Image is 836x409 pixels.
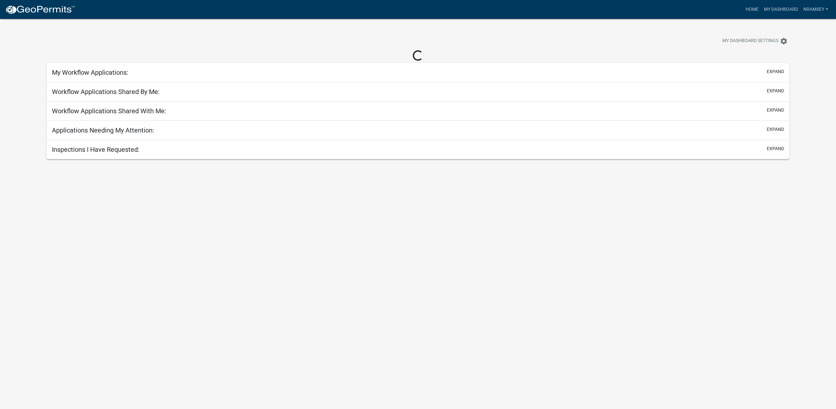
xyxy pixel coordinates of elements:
button: expand [767,87,784,94]
i: settings [780,37,788,45]
h5: Inspections I Have Requested: [52,146,139,153]
button: expand [767,145,784,152]
h5: Applications Needing My Attention: [52,126,154,134]
a: My Dashboard [761,3,801,16]
button: expand [767,68,784,75]
button: expand [767,126,784,133]
a: Home [743,3,761,16]
a: nramsey [801,3,831,16]
h5: Workflow Applications Shared With Me: [52,107,166,115]
h5: My Workflow Applications: [52,69,128,76]
button: expand [767,107,784,114]
h5: Workflow Applications Shared By Me: [52,88,160,96]
button: My Dashboard Settingssettings [717,35,793,47]
span: My Dashboard Settings [722,37,779,45]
